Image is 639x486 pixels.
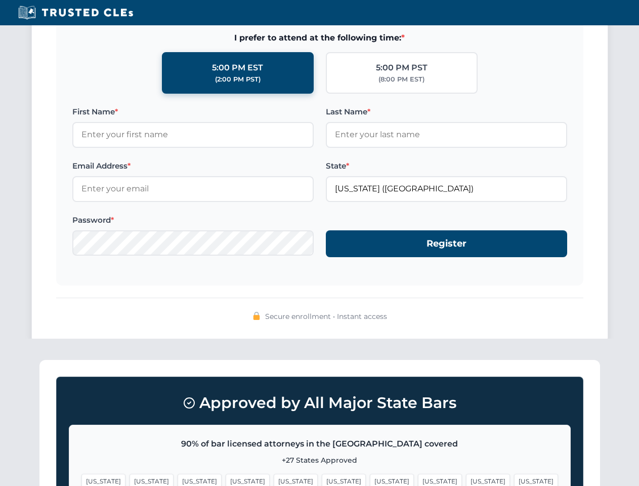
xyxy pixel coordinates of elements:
[72,31,567,45] span: I prefer to attend at the following time:
[72,176,314,201] input: Enter your email
[69,389,571,417] h3: Approved by All Major State Bars
[81,437,558,451] p: 90% of bar licensed attorneys in the [GEOGRAPHIC_DATA] covered
[72,214,314,226] label: Password
[326,176,567,201] input: Florida (FL)
[15,5,136,20] img: Trusted CLEs
[252,312,261,320] img: 🔒
[72,122,314,147] input: Enter your first name
[378,74,424,85] div: (8:00 PM EST)
[265,311,387,322] span: Secure enrollment • Instant access
[215,74,261,85] div: (2:00 PM PST)
[72,106,314,118] label: First Name
[72,160,314,172] label: Email Address
[326,106,567,118] label: Last Name
[326,230,567,257] button: Register
[376,61,428,74] div: 5:00 PM PST
[326,160,567,172] label: State
[81,455,558,466] p: +27 States Approved
[326,122,567,147] input: Enter your last name
[212,61,263,74] div: 5:00 PM EST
